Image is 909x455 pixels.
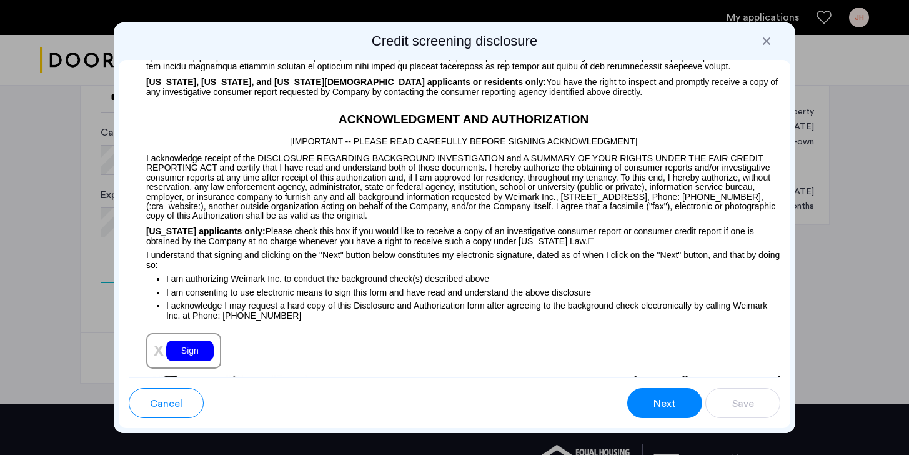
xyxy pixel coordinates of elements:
[129,247,780,270] p: I understand that signing and clicking on the "Next" button below constitutes my electronic signa...
[129,111,780,129] h2: ACKNOWLEDGMENT AND AUTHORIZATION
[732,396,754,411] span: Save
[146,226,266,236] span: [US_STATE] applicants only:
[653,396,676,411] span: Next
[166,286,780,299] p: I am consenting to use electronic means to sign this form and have read and understand the above ...
[129,148,780,221] p: I acknowledge receipt of the DISCLOSURE REGARDING BACKGROUND INVESTIGATION and A SUMMARY OF YOUR ...
[166,301,780,321] p: I acknowledge I may request a hard copy of this Disclosure and Authorization form after agreeing ...
[129,375,377,423] img: new-york-logo.png
[455,375,781,386] p: [US_STATE][GEOGRAPHIC_DATA]
[166,270,780,286] p: I am authorizing Weimark Inc. to conduct the background check(s) described above
[627,388,702,418] button: button
[150,396,182,411] span: Cancel
[129,388,204,418] button: button
[166,341,214,361] div: Sign
[129,72,780,97] p: You have the right to inspect and promptly receive a copy of any investigative consumer report re...
[588,238,594,244] img: 4LAxfPwtD6BVinC2vKR9tPz10Xbrctccj4YAocJUAAAAASUVORK5CYIIA
[129,128,780,148] p: [IMPORTANT -- PLEASE READ CAREFULLY BEFORE SIGNING ACKNOWLEDGMENT]
[146,77,546,87] span: [US_STATE], [US_STATE], and [US_STATE][DEMOGRAPHIC_DATA] applicants or residents only:
[129,221,780,247] p: Please check this box if you would like to receive a copy of an investigative consumer report or ...
[705,388,780,418] button: button
[119,32,790,50] h2: Credit screening disclosure
[154,339,164,359] span: x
